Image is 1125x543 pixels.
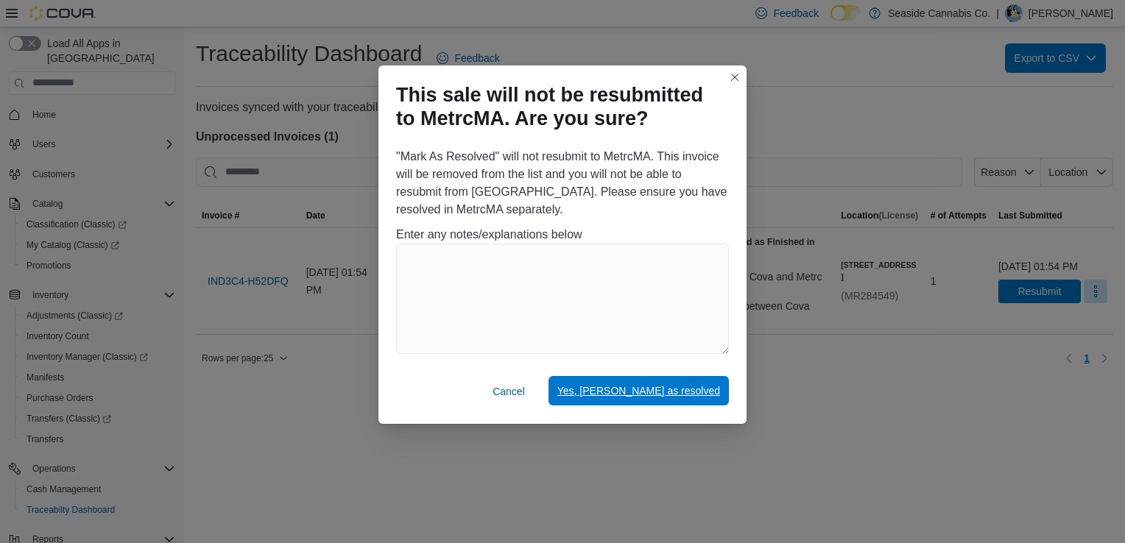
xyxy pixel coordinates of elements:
[726,68,744,86] button: Closes this modal window
[493,384,525,399] span: Cancel
[557,383,720,398] span: Yes, [PERSON_NAME] as resolved
[396,83,717,130] h1: This sale will not be resubmitted to MetrcMA. Are you sure?
[396,148,729,359] div: "Mark As Resolved" will not resubmit to MetrcMA. This invoice will be removed from the list and y...
[481,377,537,406] button: Cancel
[487,377,531,406] button: Cancel
[396,226,729,359] div: Enter any notes/explanations below
[549,376,729,405] button: Yes, [PERSON_NAME] as resolved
